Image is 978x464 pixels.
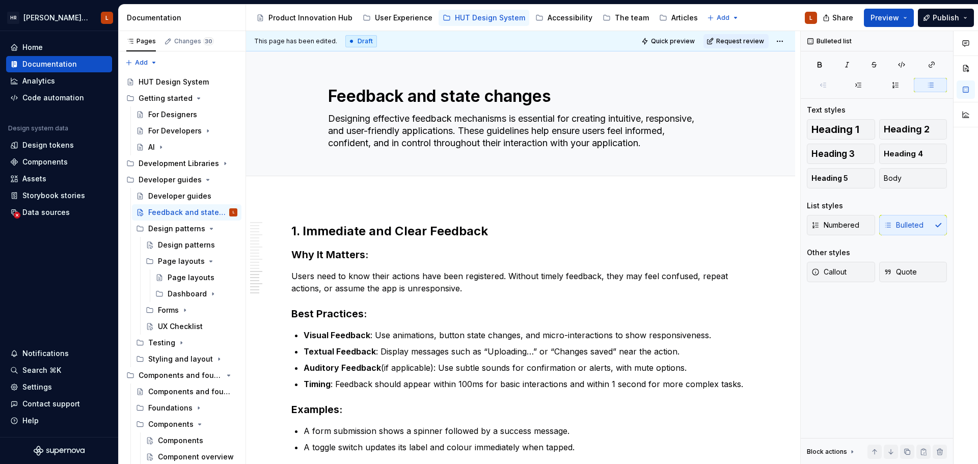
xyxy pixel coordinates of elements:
a: HUT Design System [439,10,529,26]
div: Getting started [122,90,241,106]
button: Numbered [807,215,875,235]
a: Analytics [6,73,112,89]
a: Articles [655,10,702,26]
button: Heading 4 [879,144,947,164]
button: Publish [918,9,974,27]
div: AI [148,142,155,152]
button: Help [6,413,112,429]
button: Add [704,11,742,25]
a: Data sources [6,204,112,221]
div: Assets [22,174,46,184]
div: Development Libraries [122,155,241,172]
div: Components [132,416,241,432]
div: HUT Design System [455,13,525,23]
a: Developer guides [132,188,241,204]
div: Components [158,435,203,446]
a: User Experience [359,10,437,26]
h3: Why It Matters: [291,248,750,262]
a: Components and foundations [132,384,241,400]
div: Components and foundations [148,387,232,397]
div: Developer guides [122,172,241,188]
span: Heading 5 [811,173,848,183]
button: Heading 1 [807,119,875,140]
div: Components and foundations [139,370,223,380]
div: Design patterns [158,240,215,250]
div: Analytics [22,76,55,86]
span: Callout [811,267,847,277]
div: Design patterns [132,221,241,237]
button: Callout [807,262,875,282]
div: Contact support [22,399,80,409]
a: UX Checklist [142,318,241,335]
div: Settings [22,382,52,392]
div: Text styles [807,105,846,115]
div: Development Libraries [139,158,219,169]
button: Heading 3 [807,144,875,164]
span: Heading 1 [811,124,859,134]
span: Add [717,14,729,22]
button: Heading 2 [879,119,947,140]
a: Code automation [6,90,112,106]
button: Heading 5 [807,168,875,188]
a: Accessibility [531,10,596,26]
div: Forms [158,305,179,315]
a: Design patterns [142,237,241,253]
div: Documentation [127,13,241,23]
button: Search ⌘K [6,362,112,378]
button: Quick preview [638,34,699,48]
div: Feedback and state changes [148,207,227,217]
span: 30 [203,37,214,45]
strong: Visual Feedback [304,330,370,340]
div: [PERSON_NAME] UI Toolkit (HUT) [23,13,89,23]
div: Product Innovation Hub [268,13,352,23]
div: Dashboard [151,286,241,302]
div: Data sources [22,207,70,217]
div: For Designers [148,110,197,120]
a: For Designers [132,106,241,123]
h3: Best Practices: [291,307,750,321]
div: Getting started [139,93,193,103]
strong: Timing [304,379,331,389]
button: Request review [703,34,769,48]
a: Page layouts [151,269,241,286]
a: The team [599,10,653,26]
div: Testing [132,335,241,351]
button: Quote [879,262,947,282]
button: Share [818,9,860,27]
p: A toggle switch updates its label and colour immediately when tapped. [304,441,750,453]
div: Design tokens [22,140,74,150]
span: Add [135,59,148,67]
div: Styling and layout [132,351,241,367]
div: Accessibility [548,13,592,23]
div: Other styles [807,248,850,258]
div: Articles [671,13,698,23]
a: Feedback and state changesL [132,204,241,221]
div: Changes [174,37,214,45]
div: HR [7,12,19,24]
span: Share [832,13,853,23]
span: Body [884,173,902,183]
span: Quote [884,267,917,277]
div: For Developers [148,126,202,136]
p: A form submission shows a spinner followed by a success message. [304,425,750,437]
div: Search ⌘K [22,365,61,375]
strong: Textual Feedback [304,346,376,357]
div: Design patterns [148,224,205,234]
a: AI [132,139,241,155]
div: User Experience [375,13,432,23]
p: : Display messages such as “Uploading…” or “Changes saved” near the action. [304,345,750,358]
div: Page layouts [158,256,205,266]
p: Users need to know their actions have been registered. Without timely feedback, they may feel con... [291,270,750,294]
a: Components [142,432,241,449]
span: Publish [933,13,959,23]
div: Code automation [22,93,84,103]
div: Foundations [148,403,193,413]
div: Components and foundations [122,367,241,384]
div: List styles [807,201,843,211]
div: Home [22,42,43,52]
div: Block actions [807,448,847,456]
a: Components [6,154,112,170]
div: Notifications [22,348,69,359]
textarea: Feedback and state changes [326,84,711,108]
a: Product Innovation Hub [252,10,357,26]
